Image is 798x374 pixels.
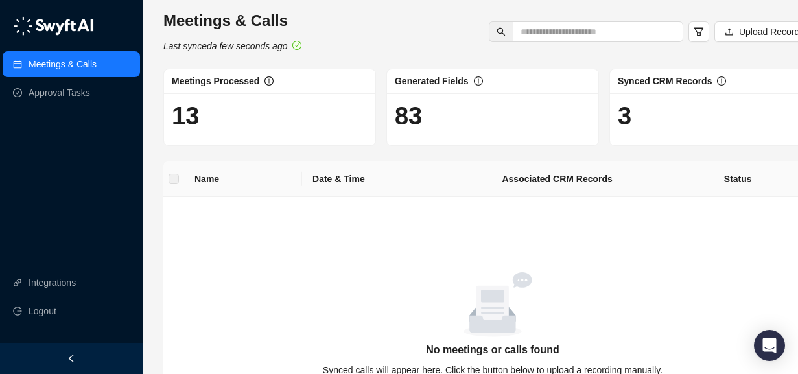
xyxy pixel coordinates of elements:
span: info-circle [717,76,726,86]
span: search [497,27,506,36]
h3: Meetings & Calls [163,10,301,31]
span: info-circle [474,76,483,86]
span: logout [13,307,22,316]
a: Meetings & Calls [29,51,97,77]
th: Date & Time [302,161,491,197]
i: Last synced a few seconds ago [163,41,287,51]
img: logo-05li4sbe.png [13,16,94,36]
span: Meetings Processed [172,76,259,86]
a: Integrations [29,270,76,296]
span: check-circle [292,41,301,50]
a: Approval Tasks [29,80,90,106]
span: Logout [29,298,56,324]
span: info-circle [264,76,274,86]
span: filter [694,27,704,37]
div: Open Intercom Messenger [754,330,785,361]
h1: 13 [172,101,368,131]
span: upload [725,27,734,36]
th: Name [184,161,302,197]
span: left [67,354,76,363]
th: Associated CRM Records [491,161,653,197]
span: Synced CRM Records [618,76,712,86]
h1: 83 [395,101,591,131]
span: Generated Fields [395,76,469,86]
